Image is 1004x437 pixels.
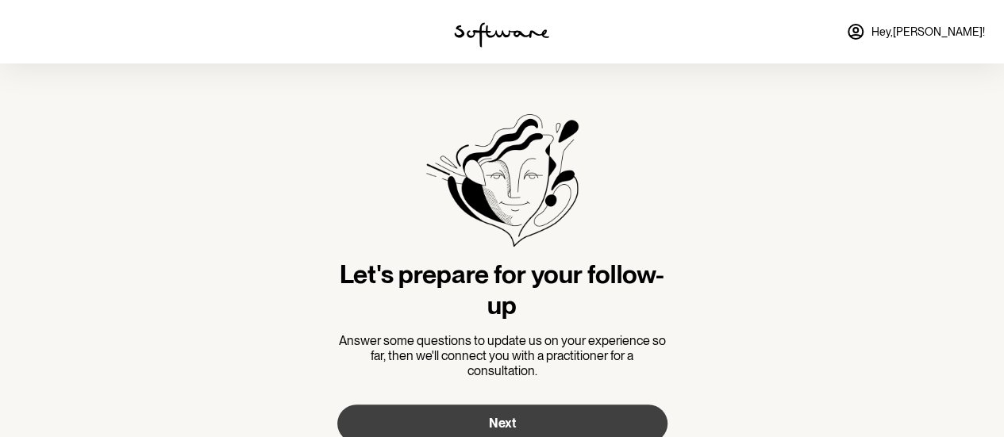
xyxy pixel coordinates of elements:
[489,416,516,431] span: Next
[426,114,579,247] img: Software treatment bottle
[337,333,667,379] p: Answer some questions to update us on your experience so far, then we'll connect you with a pract...
[337,259,667,320] h3: Let's prepare for your follow-up
[837,13,994,51] a: Hey,[PERSON_NAME]!
[454,22,549,48] img: software logo
[871,25,985,39] span: Hey, [PERSON_NAME] !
